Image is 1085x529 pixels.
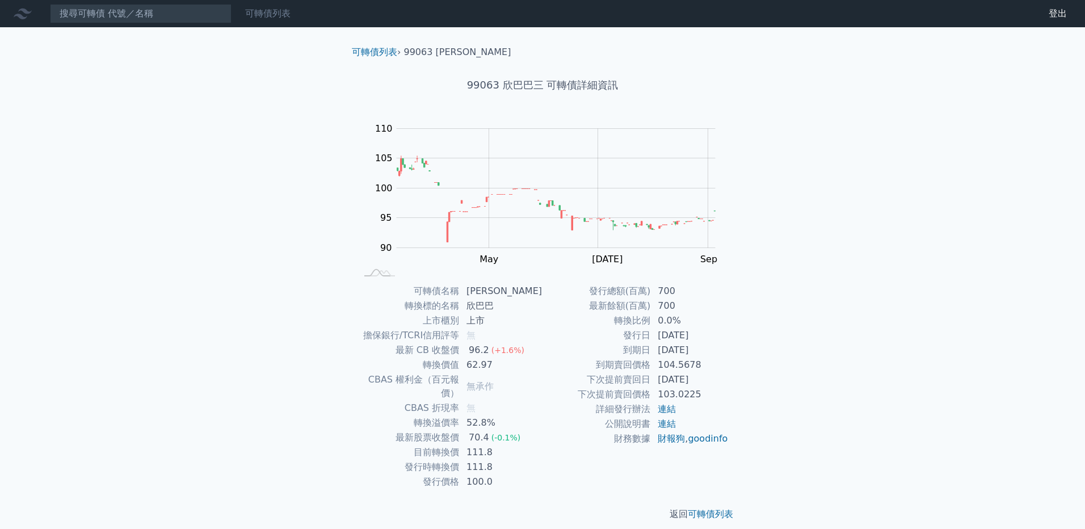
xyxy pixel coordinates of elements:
[356,415,460,430] td: 轉換溢價率
[658,404,676,414] a: 連結
[542,343,651,358] td: 到期日
[380,212,392,223] tspan: 95
[404,45,511,59] li: 99063 [PERSON_NAME]
[658,433,685,444] a: 財報狗
[466,381,494,392] span: 無承作
[592,254,623,264] tspan: [DATE]
[651,358,729,372] td: 104.5678
[651,299,729,313] td: 700
[375,153,393,163] tspan: 105
[542,417,651,431] td: 公開說明書
[460,445,542,460] td: 111.8
[700,254,717,264] tspan: Sep
[651,387,729,402] td: 103.0225
[658,418,676,429] a: 連結
[460,299,542,313] td: 欣巴巴
[651,431,729,446] td: ,
[50,4,232,23] input: 搜尋可轉債 代號／名稱
[352,47,397,57] a: 可轉債列表
[356,460,460,475] td: 發行時轉換價
[491,433,521,442] span: (-0.1%)
[356,401,460,415] td: CBAS 折現率
[380,242,392,253] tspan: 90
[460,358,542,372] td: 62.97
[651,284,729,299] td: 700
[688,433,727,444] a: goodinfo
[651,343,729,358] td: [DATE]
[460,460,542,475] td: 111.8
[466,431,491,444] div: 70.4
[356,299,460,313] td: 轉換標的名稱
[542,431,651,446] td: 財務數據
[460,475,542,489] td: 100.0
[343,507,742,521] p: 返回
[542,358,651,372] td: 到期賣回價格
[466,343,491,357] div: 96.2
[356,372,460,401] td: CBAS 權利金（百元報價）
[651,328,729,343] td: [DATE]
[466,402,476,413] span: 無
[460,284,542,299] td: [PERSON_NAME]
[356,475,460,489] td: 發行價格
[369,123,733,264] g: Chart
[356,328,460,343] td: 擔保銀行/TCRI信用評等
[343,77,742,93] h1: 99063 欣巴巴三 可轉債詳細資訊
[542,402,651,417] td: 詳細發行辦法
[542,387,651,402] td: 下次提前賣回價格
[356,358,460,372] td: 轉換價值
[460,313,542,328] td: 上市
[356,430,460,445] td: 最新股票收盤價
[352,45,401,59] li: ›
[356,284,460,299] td: 可轉債名稱
[375,123,393,134] tspan: 110
[542,299,651,313] td: 最新餘額(百萬)
[542,284,651,299] td: 發行總額(百萬)
[542,313,651,328] td: 轉換比例
[480,254,498,264] tspan: May
[1040,5,1076,23] a: 登出
[460,415,542,430] td: 52.8%
[542,372,651,387] td: 下次提前賣回日
[688,509,733,519] a: 可轉債列表
[356,313,460,328] td: 上市櫃別
[245,8,291,19] a: 可轉債列表
[356,445,460,460] td: 目前轉換價
[542,328,651,343] td: 發行日
[651,313,729,328] td: 0.0%
[375,183,393,194] tspan: 100
[466,330,476,341] span: 無
[491,346,524,355] span: (+1.6%)
[356,343,460,358] td: 最新 CB 收盤價
[651,372,729,387] td: [DATE]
